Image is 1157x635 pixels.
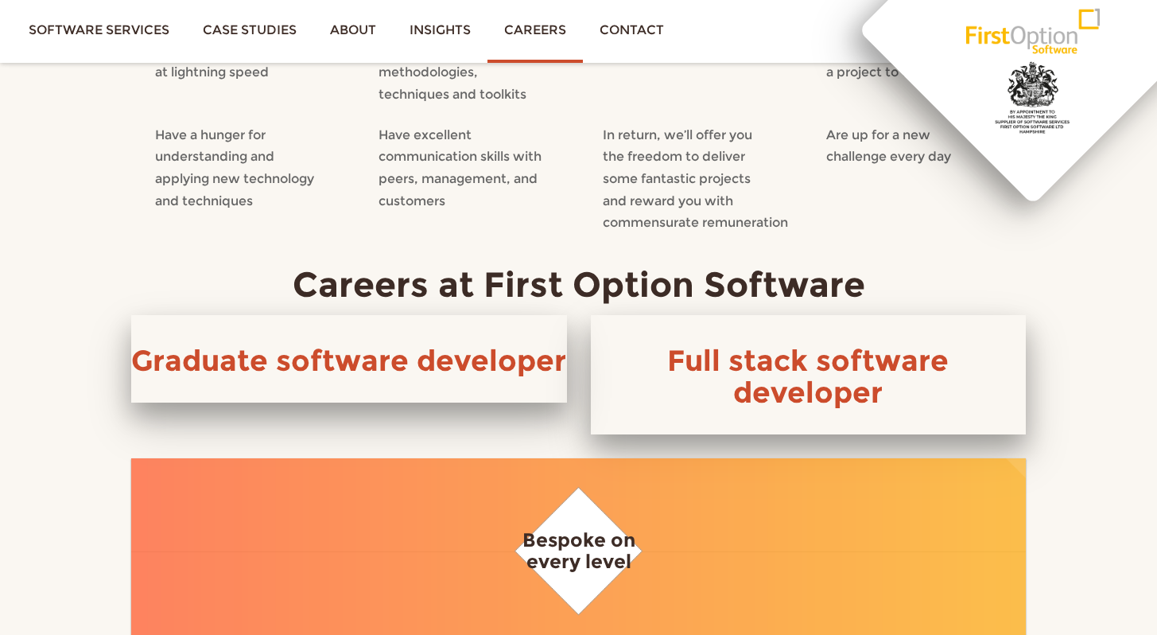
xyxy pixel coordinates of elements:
[155,124,355,212] p: Have a hunger for understanding and applying new technology and techniques
[131,343,566,378] a: Graduate software developer
[667,343,949,410] a: Full stack software developer
[379,124,578,212] p: Have excellent communication skills with peers, management, and customers
[603,124,802,234] p: In return, we’ll offer you the freedom to deliver some fantastic projects and reward you with com...
[191,530,966,572] h4: Bespoke on every level
[826,124,1026,168] p: Are up for a new challenge every day
[131,266,1026,304] h2: Careers at First Option Software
